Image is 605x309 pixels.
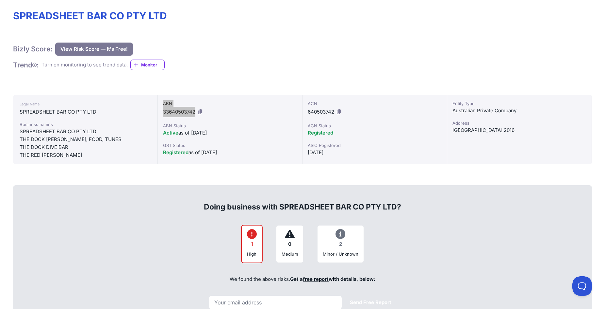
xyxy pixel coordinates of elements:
div: as of [DATE] [163,149,297,156]
div: Address [452,120,586,126]
a: Monitor [130,60,165,70]
div: ACN [308,100,442,107]
span: Get a with details, below: [290,276,375,282]
button: View Risk Score — It's Free! [55,43,133,56]
span: 33640503742 [163,109,195,115]
div: THE DOCK DIVE BAR [20,143,151,151]
div: 1 [247,238,257,251]
div: High [247,251,257,257]
div: Entity Type [452,100,586,107]
div: We found the above risks. [20,268,585,291]
div: Australian Private Company [452,107,586,115]
div: 2 [323,238,358,251]
div: THE RED [PERSON_NAME] [20,151,151,159]
div: as of [DATE] [163,129,297,137]
div: Doing business with SPREADSHEET BAR CO PTY LTD? [20,191,585,212]
h1: Trend : [13,61,39,69]
div: Business names [20,121,151,128]
div: Minor / Unknown [323,251,358,257]
div: 0 [282,238,298,251]
span: Registered [163,149,188,155]
div: ABN Status [163,122,297,129]
div: [GEOGRAPHIC_DATA] 2016 [452,126,586,134]
div: SPREADSHEET BAR CO PTY LTD [20,128,151,136]
div: GST Status [163,142,297,149]
a: free report [303,276,329,282]
span: Active [163,130,178,136]
div: ABN [163,100,297,107]
div: THE DOCK [PERSON_NAME], FOOD, TUNES [20,136,151,143]
iframe: Toggle Customer Support [572,276,592,296]
div: Legal Name [20,100,151,108]
div: Medium [282,251,298,257]
div: Turn on monitoring to see trend data. [41,61,128,69]
h1: SPREADSHEET BAR CO PTY LTD [13,10,592,22]
div: ACN Status [308,122,442,129]
span: Monitor [141,62,164,68]
div: [DATE] [308,149,442,156]
span: Registered [308,130,333,136]
h1: Bizly Score: [13,45,53,53]
div: SPREADSHEET BAR CO PTY LTD [20,108,151,116]
div: ASIC Registered [308,142,442,149]
span: 640503742 [308,109,334,115]
button: Send Free Report [345,296,397,309]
